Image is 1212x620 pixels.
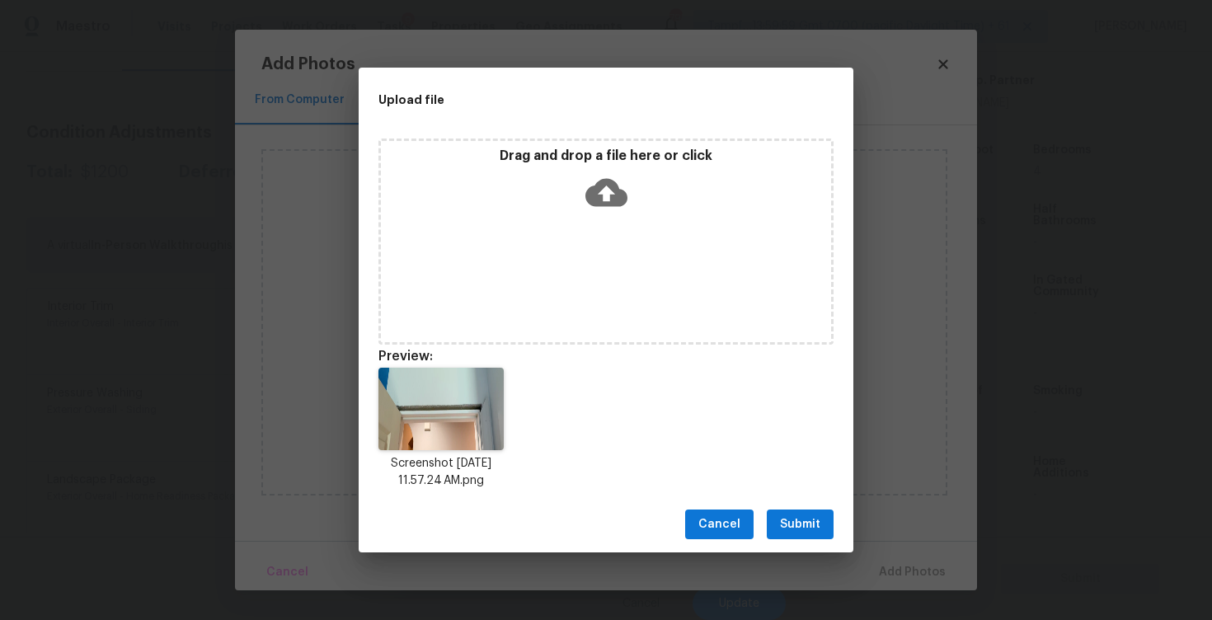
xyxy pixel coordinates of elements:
[378,455,504,490] p: Screenshot [DATE] 11.57.24 AM.png
[381,148,831,165] p: Drag and drop a file here or click
[378,368,504,450] img: hR2WmcZJVIwAAAABJRU5ErkJggg==
[698,514,740,535] span: Cancel
[378,91,759,109] h2: Upload file
[685,510,754,540] button: Cancel
[767,510,834,540] button: Submit
[780,514,820,535] span: Submit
